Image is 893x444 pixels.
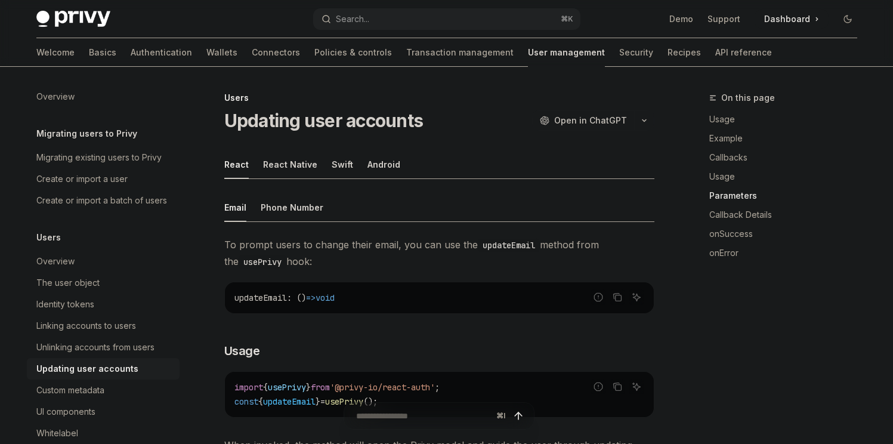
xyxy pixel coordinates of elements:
[709,167,867,186] a: Usage
[764,13,810,25] span: Dashboard
[27,294,180,315] a: Identity tokens
[707,13,740,25] a: Support
[561,14,573,24] span: ⌘ K
[206,38,237,67] a: Wallets
[36,172,128,186] div: Create or import a user
[36,297,94,312] div: Identity tokens
[629,379,644,394] button: Ask AI
[36,11,110,27] img: dark logo
[311,382,330,393] span: from
[316,396,320,407] span: }
[435,382,440,393] span: ;
[532,110,634,131] button: Open in ChatGPT
[838,10,857,29] button: Toggle dark mode
[27,337,180,358] a: Unlinking accounts from users
[239,255,286,269] code: usePrivy
[610,379,625,394] button: Copy the contents from the code block
[27,358,180,380] a: Updating user accounts
[591,289,606,305] button: Report incorrect code
[27,272,180,294] a: The user object
[709,224,867,243] a: onSuccess
[709,148,867,167] a: Callbacks
[27,190,180,211] a: Create or import a batch of users
[669,13,693,25] a: Demo
[356,403,492,429] input: Ask a question...
[234,382,263,393] span: import
[591,379,606,394] button: Report incorrect code
[36,362,138,376] div: Updating user accounts
[629,289,644,305] button: Ask AI
[406,38,514,67] a: Transaction management
[715,38,772,67] a: API reference
[36,230,61,245] h5: Users
[27,315,180,337] a: Linking accounts to users
[252,38,300,67] a: Connectors
[27,380,180,401] a: Custom metadata
[36,38,75,67] a: Welcome
[316,292,335,303] span: void
[224,110,424,131] h1: Updating user accounts
[367,150,400,178] div: Android
[27,401,180,423] a: UI components
[258,396,263,407] span: {
[721,91,775,105] span: On this page
[709,205,867,224] a: Callback Details
[263,396,316,407] span: updateEmail
[320,396,325,407] span: =
[27,423,180,444] a: Whitelabel
[36,150,162,165] div: Migrating existing users to Privy
[287,292,306,303] span: : ()
[27,168,180,190] a: Create or import a user
[709,110,867,129] a: Usage
[27,86,180,107] a: Overview
[36,254,75,269] div: Overview
[268,382,306,393] span: usePrivy
[224,193,246,221] div: Email
[306,382,311,393] span: }
[36,90,75,104] div: Overview
[36,426,78,440] div: Whitelabel
[313,8,580,30] button: Open search
[261,193,323,221] div: Phone Number
[755,10,829,29] a: Dashboard
[610,289,625,305] button: Copy the contents from the code block
[131,38,192,67] a: Authentication
[709,243,867,263] a: onError
[224,236,654,270] span: To prompt users to change their email, you can use the method from the hook:
[709,129,867,148] a: Example
[332,150,353,178] div: Swift
[36,193,167,208] div: Create or import a batch of users
[36,383,104,397] div: Custom metadata
[314,38,392,67] a: Policies & controls
[510,408,527,424] button: Send message
[336,12,369,26] div: Search...
[224,150,249,178] div: React
[668,38,701,67] a: Recipes
[325,396,363,407] span: usePrivy
[234,396,258,407] span: const
[263,150,317,178] div: React Native
[554,115,627,127] span: Open in ChatGPT
[363,396,378,407] span: ();
[330,382,435,393] span: '@privy-io/react-auth'
[234,292,287,303] span: updateEmail
[306,292,316,303] span: =>
[478,239,540,252] code: updateEmail
[619,38,653,67] a: Security
[36,405,95,419] div: UI components
[27,147,180,168] a: Migrating existing users to Privy
[36,127,137,141] h5: Migrating users to Privy
[89,38,116,67] a: Basics
[36,319,136,333] div: Linking accounts to users
[528,38,605,67] a: User management
[224,343,260,359] span: Usage
[27,251,180,272] a: Overview
[224,92,654,104] div: Users
[709,186,867,205] a: Parameters
[36,276,100,290] div: The user object
[36,340,155,354] div: Unlinking accounts from users
[263,382,268,393] span: {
